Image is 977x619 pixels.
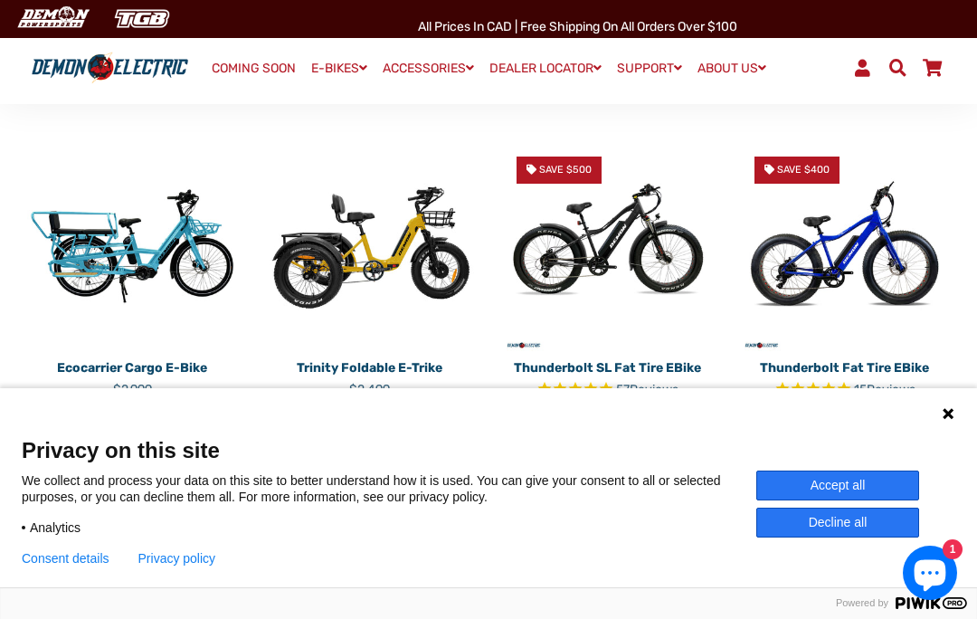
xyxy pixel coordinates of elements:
[376,55,480,81] a: ACCESSORIES
[502,352,713,423] a: Thunderbolt SL Fat Tire eBike Rated 4.9 out of 5 stars 57 reviews $2,499 $1,999
[9,4,96,33] img: Demon Electric
[22,437,955,463] span: Privacy on this site
[305,55,374,81] a: E-BIKES
[611,55,688,81] a: SUPPORT
[740,380,951,401] span: Rated 4.8 out of 5 stars 15 reviews
[27,358,238,377] p: Ecocarrier Cargo E-Bike
[616,382,678,397] span: 57 reviews
[105,4,179,33] img: TGB Canada
[205,56,302,81] a: COMING SOON
[30,519,81,536] span: Analytics
[897,546,963,605] inbox-online-store-chat: Shopify online store chat
[27,352,238,399] a: Ecocarrier Cargo E-Bike $2,999
[483,55,608,81] a: DEALER LOCATOR
[27,142,238,353] img: Ecocarrier Cargo E-Bike
[27,52,193,84] img: Demon Electric logo
[113,382,152,397] span: $2,999
[265,142,476,353] img: Trinity Foldable E-Trike
[740,352,951,423] a: Thunderbolt Fat Tire eBike Rated 4.8 out of 5 stars 15 reviews $2,099 $1,699
[777,164,830,176] span: Save $400
[539,164,592,176] span: Save $500
[691,55,773,81] a: ABOUT US
[740,142,951,353] img: Thunderbolt Fat Tire eBike - Demon Electric
[418,19,737,34] span: All Prices in CAD | Free shipping on all orders over $100
[22,551,109,566] button: Consent details
[740,142,951,353] a: Thunderbolt Fat Tire eBike - Demon Electric Save $400
[265,352,476,399] a: Trinity Foldable E-Trike $2,499
[867,382,915,397] span: Reviews
[756,471,919,500] button: Accept all
[349,382,390,397] span: $2,499
[22,472,756,505] p: We collect and process your data on this site to better understand how it is used. You can give y...
[502,358,713,377] p: Thunderbolt SL Fat Tire eBike
[630,382,678,397] span: Reviews
[502,142,713,353] a: Thunderbolt SL Fat Tire eBike - Demon Electric Save $500
[265,358,476,377] p: Trinity Foldable E-Trike
[138,551,216,566] a: Privacy policy
[502,142,713,353] img: Thunderbolt SL Fat Tire eBike - Demon Electric
[829,597,896,609] span: Powered by
[740,358,951,377] p: Thunderbolt Fat Tire eBike
[756,508,919,538] button: Decline all
[502,380,713,401] span: Rated 4.9 out of 5 stars 57 reviews
[854,382,915,397] span: 15 reviews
